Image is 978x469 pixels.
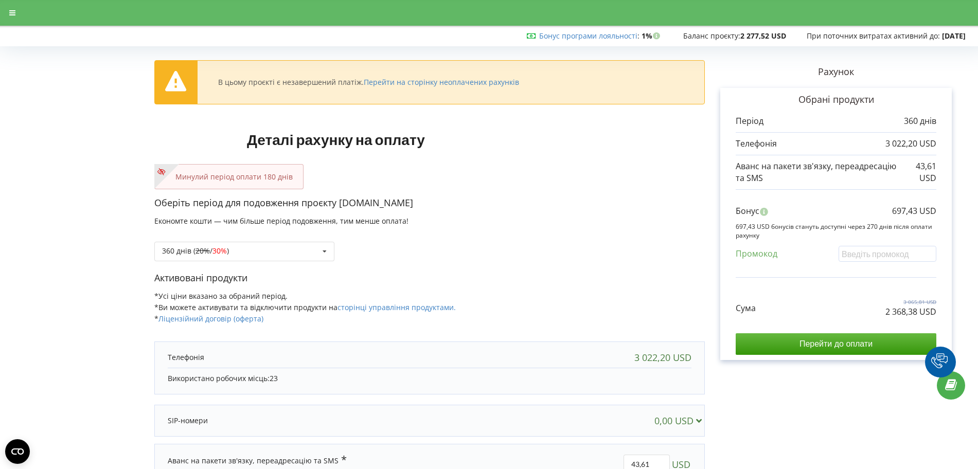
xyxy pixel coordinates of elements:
[364,77,519,87] a: Перейти на сторінку неоплачених рахунків
[154,216,408,226] span: Економте кошти — чим більше період подовження, тим менше оплата!
[168,373,691,384] p: Використано робочих місць:
[740,31,786,41] strong: 2 277,52 USD
[904,115,936,127] p: 360 днів
[736,205,759,217] p: Бонус
[736,138,777,150] p: Телефонія
[654,416,706,426] div: 0,00 USD
[168,455,347,466] div: Аванс на пакети зв'язку, переадресацію та SMS
[5,439,30,464] button: Open CMP widget
[942,31,966,41] strong: [DATE]
[165,172,293,182] p: Минулий період оплати 180 днів
[270,373,278,383] span: 23
[154,115,518,164] h1: Деталі рахунку на оплату
[736,115,763,127] p: Період
[154,291,288,301] span: *Усі ціни вказано за обраний період.
[736,160,902,184] p: Аванс на пакети зв'язку, переадресацію та SMS
[218,78,519,87] div: В цьому проєкті є незавершений платіж.
[902,160,936,184] p: 43,61 USD
[195,246,210,256] s: 20%
[705,65,967,79] p: Рахунок
[736,248,777,260] p: Промокод
[634,352,691,363] div: 3 022,20 USD
[158,314,263,323] a: Ліцензійний договір (оферта)
[807,31,940,41] span: При поточних витратах активний до:
[642,31,663,41] strong: 1%
[683,31,740,41] span: Баланс проєкту:
[168,416,208,426] p: SIP-номери
[736,302,756,314] p: Сума
[212,246,227,256] span: 30%
[162,247,229,255] div: 360 днів ( / )
[539,31,637,41] a: Бонус програми лояльності
[736,333,936,355] input: Перейти до оплати
[154,196,705,210] p: Оберіть період для подовження проєкту [DOMAIN_NAME]
[154,302,456,312] span: *Ви можете активувати та відключити продукти на
[736,93,936,106] p: Обрані продукти
[839,246,936,262] input: Введіть промокод
[168,352,204,363] p: Телефонія
[885,138,936,150] p: 3 022,20 USD
[892,205,936,217] p: 697,43 USD
[337,302,456,312] a: сторінці управління продуктами.
[885,306,936,318] p: 2 368,38 USD
[154,272,705,285] p: Активовані продукти
[736,222,936,240] p: 697,43 USD бонусів стануть доступні через 270 днів після оплати рахунку
[885,298,936,305] p: 3 065,81 USD
[539,31,639,41] span: :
